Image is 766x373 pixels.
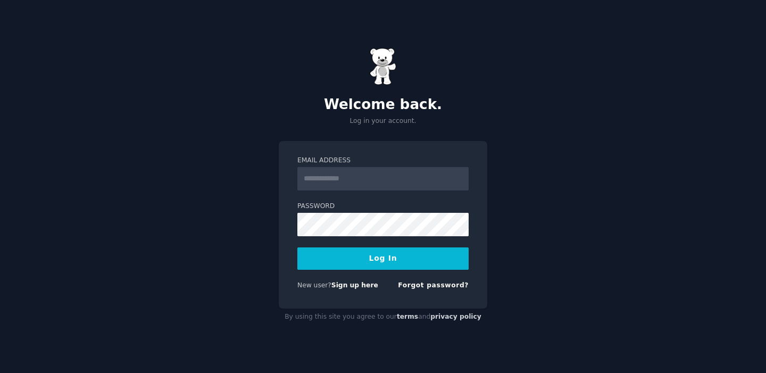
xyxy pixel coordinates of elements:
[297,202,469,211] label: Password
[297,156,469,165] label: Email Address
[331,281,378,289] a: Sign up here
[297,281,331,289] span: New user?
[279,309,487,326] div: By using this site you agree to our and
[279,96,487,113] h2: Welcome back.
[397,313,418,320] a: terms
[398,281,469,289] a: Forgot password?
[370,48,396,85] img: Gummy Bear
[279,117,487,126] p: Log in your account.
[297,247,469,270] button: Log In
[430,313,481,320] a: privacy policy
